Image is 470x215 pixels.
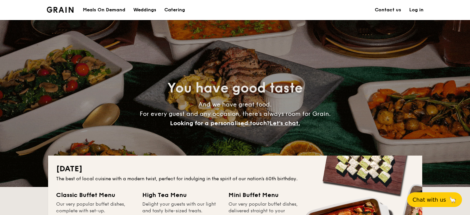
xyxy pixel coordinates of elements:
a: Logotype [47,7,74,13]
div: The best of local cuisine with a modern twist, perfect for indulging in the spirit of our nation’... [56,176,414,182]
h2: [DATE] [56,164,414,174]
div: High Tea Menu [142,190,220,200]
button: Chat with us🦙 [407,192,462,207]
span: 🦙 [449,196,457,204]
div: Mini Buffet Menu [228,190,307,200]
span: Chat with us [413,197,446,203]
img: Grain [47,7,74,13]
div: Classic Buffet Menu [56,190,134,200]
span: Let's chat. [270,120,300,127]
